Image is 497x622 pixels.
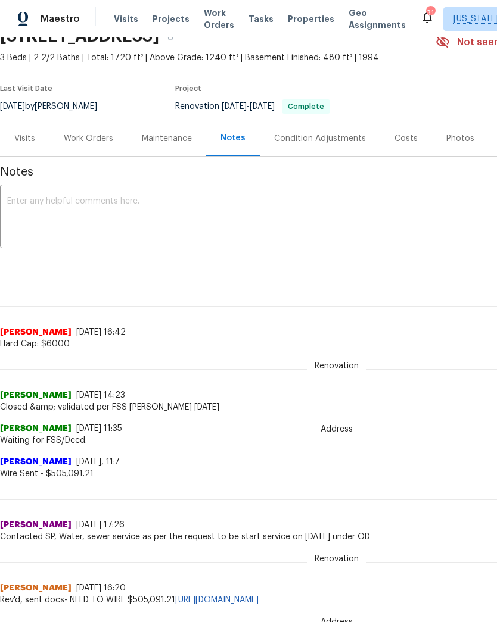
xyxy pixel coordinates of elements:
[250,102,275,111] span: [DATE]
[14,133,35,145] div: Visits
[307,553,366,565] span: Renovation
[76,458,120,466] span: [DATE], 11:7
[446,133,474,145] div: Photos
[349,7,406,31] span: Geo Assignments
[307,360,366,372] span: Renovation
[153,13,190,25] span: Projects
[76,584,126,592] span: [DATE] 16:20
[426,7,434,19] div: 31
[114,13,138,25] span: Visits
[274,133,366,145] div: Condition Adjustments
[76,328,126,336] span: [DATE] 16:42
[313,423,360,435] span: Address
[204,7,234,31] span: Work Orders
[76,391,125,399] span: [DATE] 14:23
[142,133,192,145] div: Maintenance
[283,103,329,110] span: Complete
[222,102,247,111] span: [DATE]
[395,133,418,145] div: Costs
[288,13,334,25] span: Properties
[41,13,80,25] span: Maestro
[64,133,113,145] div: Work Orders
[220,132,246,144] div: Notes
[175,85,201,92] span: Project
[76,424,122,433] span: [DATE] 11:35
[76,521,125,529] span: [DATE] 17:26
[175,596,259,604] a: [URL][DOMAIN_NAME]
[175,102,330,111] span: Renovation
[222,102,275,111] span: -
[248,15,274,23] span: Tasks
